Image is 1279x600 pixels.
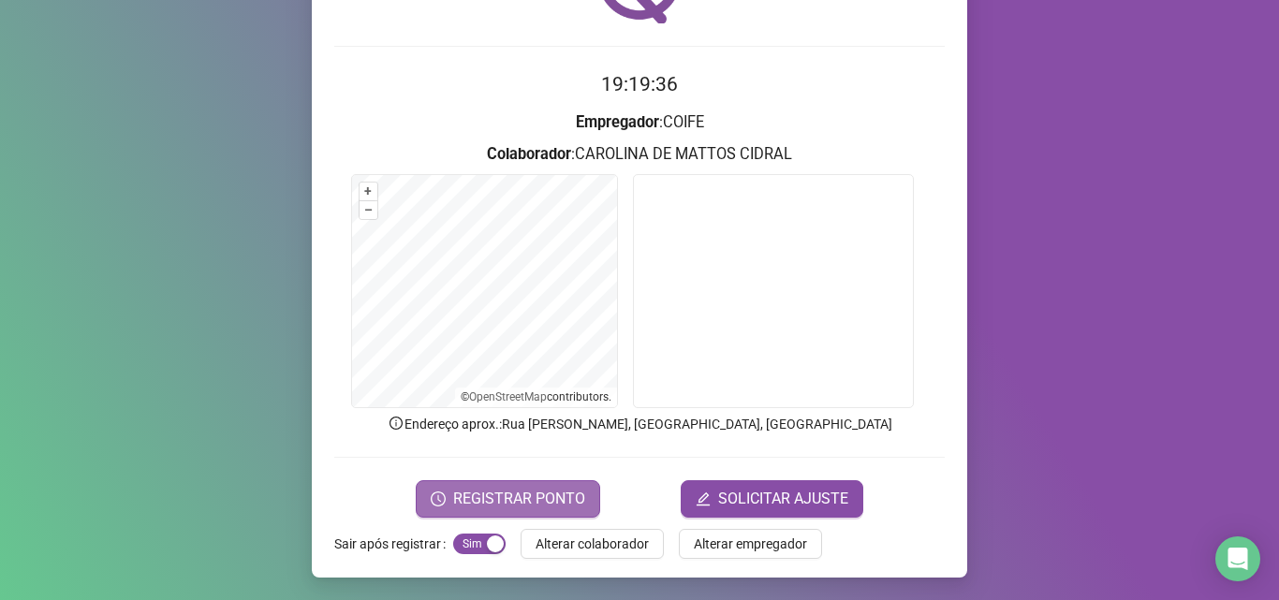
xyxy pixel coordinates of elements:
[334,529,453,559] label: Sair após registrar
[453,488,585,510] span: REGISTRAR PONTO
[694,534,807,554] span: Alterar empregador
[679,529,822,559] button: Alterar empregador
[521,529,664,559] button: Alterar colaborador
[388,415,404,432] span: info-circle
[1215,536,1260,581] div: Open Intercom Messenger
[487,145,571,163] strong: Colaborador
[718,488,848,510] span: SOLICITAR AJUSTE
[334,142,945,167] h3: : CAROLINA DE MATTOS CIDRAL
[461,390,611,403] li: © contributors.
[696,491,711,506] span: edit
[536,534,649,554] span: Alterar colaborador
[431,491,446,506] span: clock-circle
[416,480,600,518] button: REGISTRAR PONTO
[360,201,377,219] button: –
[681,480,863,518] button: editSOLICITAR AJUSTE
[334,414,945,434] p: Endereço aprox. : Rua [PERSON_NAME], [GEOGRAPHIC_DATA], [GEOGRAPHIC_DATA]
[360,183,377,200] button: +
[334,110,945,135] h3: : COIFE
[576,113,659,131] strong: Empregador
[469,390,547,403] a: OpenStreetMap
[601,73,678,95] time: 19:19:36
